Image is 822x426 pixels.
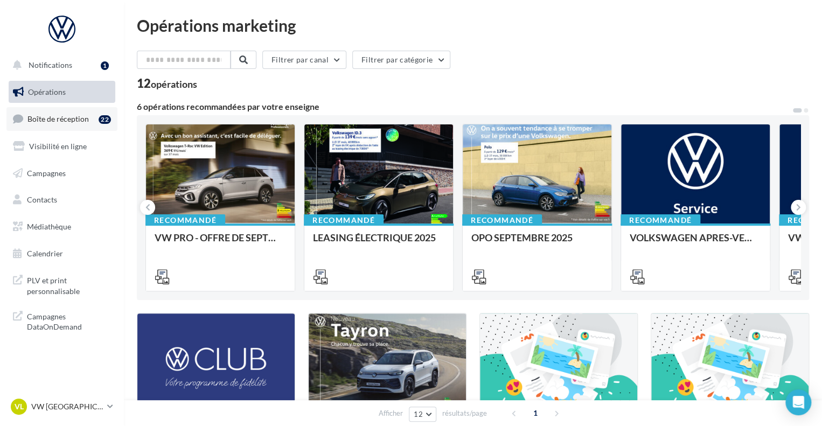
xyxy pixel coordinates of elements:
span: VL [15,401,24,412]
div: Recommandé [462,214,542,226]
button: 12 [409,407,436,422]
a: Visibilité en ligne [6,135,117,158]
a: VL VW [GEOGRAPHIC_DATA][PERSON_NAME] [9,396,115,417]
p: VW [GEOGRAPHIC_DATA][PERSON_NAME] [31,401,103,412]
span: Opérations [28,87,66,96]
a: Médiathèque [6,215,117,238]
span: Calendrier [27,249,63,258]
a: Opérations [6,81,117,103]
a: PLV et print personnalisable [6,269,117,301]
span: Visibilité en ligne [29,142,87,151]
div: Opérations marketing [137,17,809,33]
span: 1 [527,404,544,422]
div: Open Intercom Messenger [785,389,811,415]
span: Notifications [29,60,72,69]
div: 22 [99,115,111,124]
a: Campagnes [6,162,117,185]
span: 12 [414,410,423,418]
div: Recommandé [304,214,384,226]
div: Recommandé [621,214,700,226]
div: opérations [151,79,197,89]
div: OPO SEPTEMBRE 2025 [471,232,603,254]
a: Boîte de réception22 [6,107,117,130]
div: 12 [137,78,197,89]
button: Notifications 1 [6,54,113,76]
button: Filtrer par canal [262,51,346,69]
a: Campagnes DataOnDemand [6,305,117,337]
span: Afficher [379,408,403,418]
a: Calendrier [6,242,117,265]
span: PLV et print personnalisable [27,273,111,296]
div: VOLKSWAGEN APRES-VENTE [630,232,761,254]
div: VW PRO - OFFRE DE SEPTEMBRE 25 [155,232,286,254]
button: Filtrer par catégorie [352,51,450,69]
div: 1 [101,61,109,70]
span: résultats/page [442,408,487,418]
div: 6 opérations recommandées par votre enseigne [137,102,792,111]
span: Campagnes [27,168,66,177]
div: Recommandé [145,214,225,226]
div: LEASING ÉLECTRIQUE 2025 [313,232,444,254]
a: Contacts [6,188,117,211]
span: Boîte de réception [27,114,89,123]
span: Médiathèque [27,222,71,231]
span: Campagnes DataOnDemand [27,309,111,332]
span: Contacts [27,195,57,204]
